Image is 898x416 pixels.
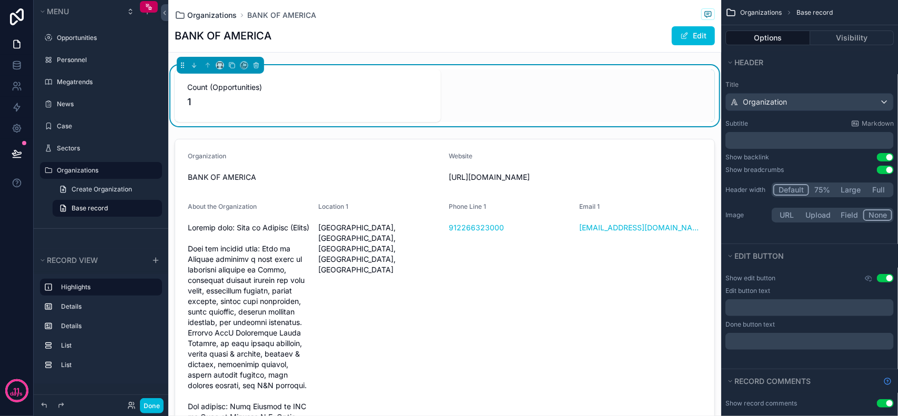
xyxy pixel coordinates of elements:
h1: BANK OF AMERICA [175,28,271,43]
div: scrollable content [725,333,894,350]
div: scrollable content [725,132,894,149]
label: Details [61,322,154,330]
span: 1 [187,95,428,109]
span: Organization [743,97,787,107]
button: Edit button [725,249,887,263]
span: Record comments [734,377,811,385]
a: BANK OF AMERICA [247,10,316,21]
p: days [11,390,23,398]
button: Field [836,209,864,221]
button: Visibility [810,31,894,45]
span: Base record [796,8,833,17]
label: Edit button text [725,287,770,295]
svg: Show help information [883,377,892,385]
label: Show edit button [725,274,775,282]
label: Highlights [61,283,154,291]
button: Edit [672,26,715,45]
button: Default [773,184,809,196]
label: Subtitle [725,119,748,128]
span: Header [734,58,763,67]
div: scrollable content [34,274,168,384]
button: Record comments [725,374,879,389]
span: Organizations [740,8,782,17]
button: Menu [38,4,120,19]
label: Opportunities [57,34,156,42]
div: scrollable content [725,299,894,316]
span: Menu [47,7,69,16]
button: 75% [809,184,836,196]
label: Sectors [57,144,156,153]
button: Options [725,31,810,45]
label: List [61,361,154,369]
span: Base record [72,204,108,212]
a: Create Organization [53,181,162,198]
button: None [863,209,892,221]
button: Organization [725,93,894,111]
div: Show breadcrumbs [725,166,784,174]
p: 11 [14,385,20,396]
label: Details [61,302,154,311]
button: Large [836,184,865,196]
span: Organizations [187,10,237,21]
a: Organizations [175,10,237,21]
label: List [61,341,154,350]
label: Done button text [725,320,775,329]
button: Record view [38,253,145,268]
button: Done [140,398,164,413]
label: Image [725,211,768,219]
button: Full [865,184,892,196]
a: Markdown [851,119,894,128]
label: Title [725,80,894,89]
span: Edit button [734,251,784,260]
label: Megatrends [57,78,156,86]
label: Organizations [57,166,156,175]
span: Record view [47,256,98,265]
label: Case [57,122,156,130]
button: Upload [801,209,836,221]
label: News [57,100,156,108]
a: Base record [53,200,162,217]
span: Count (Opportunities) [187,82,428,93]
label: Header width [725,186,768,194]
div: Show backlink [725,153,769,161]
button: Header [725,55,887,70]
button: URL [773,209,801,221]
span: Markdown [862,119,894,128]
span: Create Organization [72,185,132,194]
label: Personnel [57,56,156,64]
